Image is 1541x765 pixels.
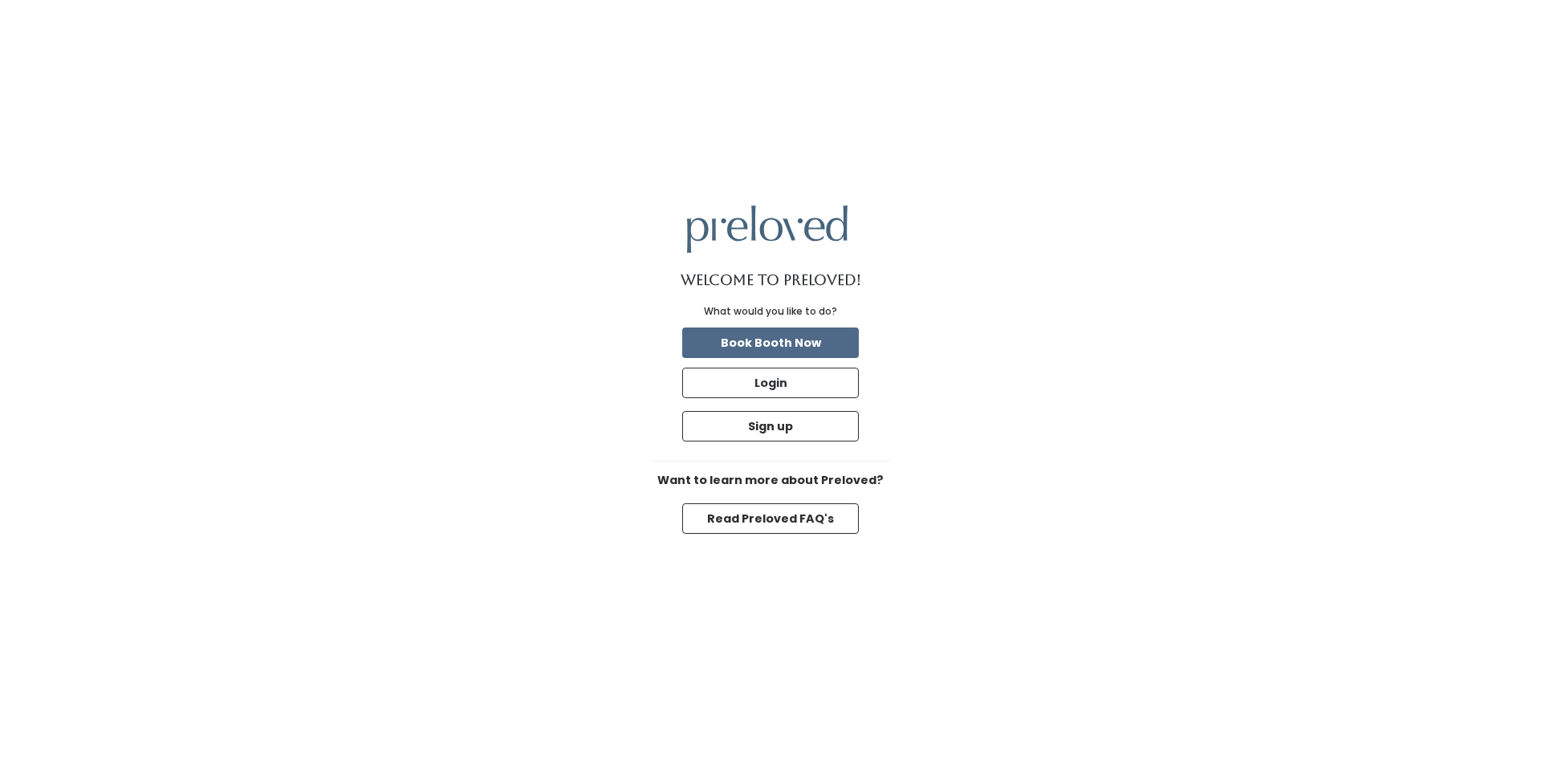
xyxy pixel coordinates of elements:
[681,272,861,288] h1: Welcome to Preloved!
[679,408,862,445] a: Sign up
[687,205,848,253] img: preloved logo
[682,411,859,442] button: Sign up
[682,503,859,534] button: Read Preloved FAQ's
[679,364,862,401] a: Login
[650,474,891,487] h6: Want to learn more about Preloved?
[704,304,837,319] div: What would you like to do?
[682,328,859,358] button: Book Booth Now
[682,368,859,398] button: Login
